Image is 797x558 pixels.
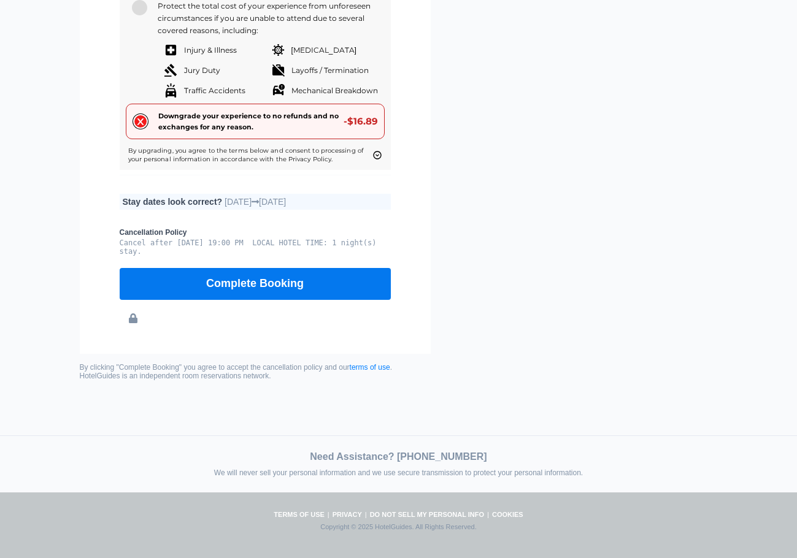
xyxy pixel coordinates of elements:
div: We will never sell your personal information and we use secure transmission to protect your perso... [67,468,730,477]
div: | | | [92,511,706,530]
pre: Cancel after [DATE] 19:00 PM LOCAL HOTEL TIME: 1 night(s) stay. [120,239,391,256]
a: Terms of Use [271,511,328,518]
a: terms of use [350,363,390,372]
small: Copyright © 2025 HotelGuides. All Rights Reserved. [101,523,696,530]
a: Privacy [329,511,365,518]
div: Need Assistance? [PHONE_NUMBER] [67,451,730,462]
span: [DATE] [DATE] [225,197,286,207]
small: By clicking "Complete Booking" you agree to accept the cancellation policy and our . HotelGuides ... [80,363,431,380]
button: Complete Booking [120,268,391,300]
b: Cancellation Policy [120,228,391,237]
a: Do not sell my personal info [367,511,487,518]
b: Stay dates look correct? [123,197,223,207]
a: Cookies [489,511,526,518]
